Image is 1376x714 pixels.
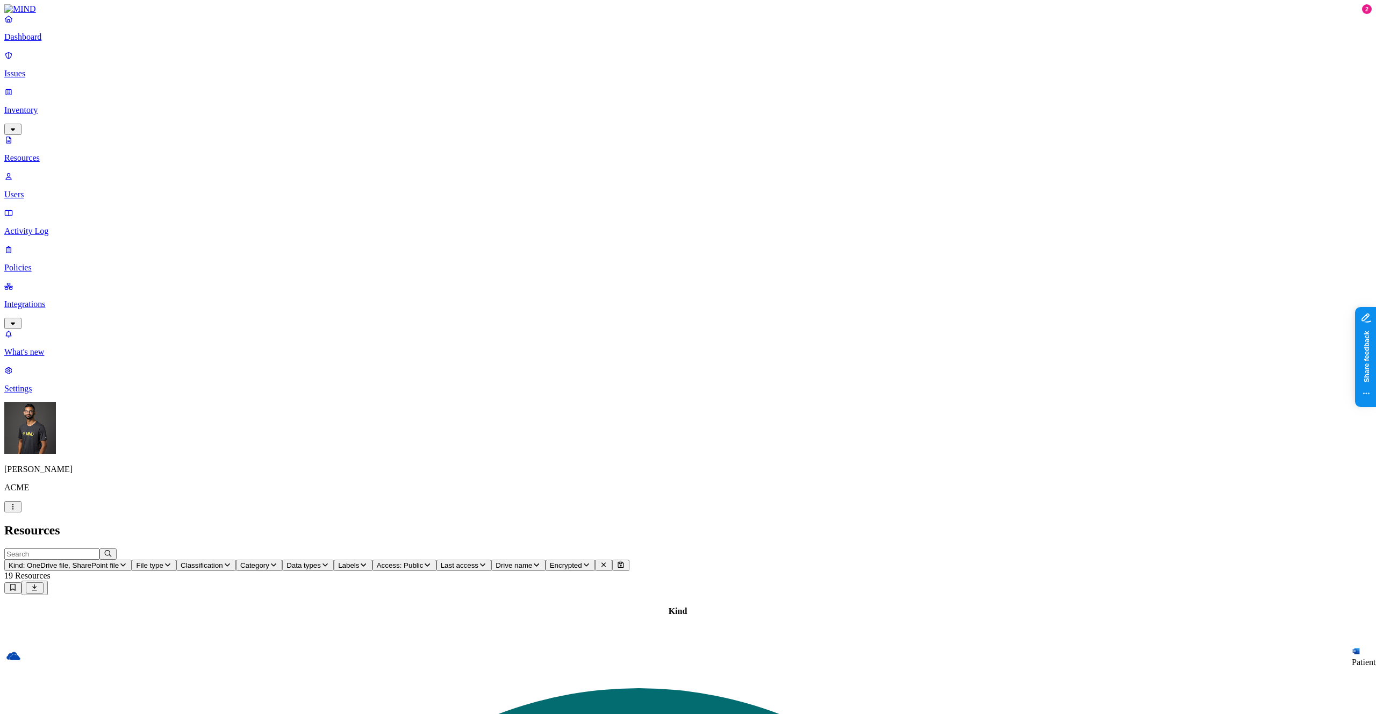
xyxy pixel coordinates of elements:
[1362,4,1372,14] div: 2
[4,263,1372,273] p: Policies
[4,208,1372,236] a: Activity Log
[550,561,582,569] span: Encrypted
[4,32,1372,42] p: Dashboard
[9,561,119,569] span: Kind: OneDrive file, SharePoint file
[4,347,1372,357] p: What's new
[4,523,1372,538] h2: Resources
[4,384,1372,394] p: Settings
[4,548,99,560] input: Search
[240,561,269,569] span: Category
[496,561,532,569] span: Drive name
[4,571,51,580] span: 19 Resources
[4,245,1372,273] a: Policies
[4,483,1372,492] p: ACME
[4,190,1372,199] p: Users
[4,51,1372,78] a: Issues
[377,561,424,569] span: Access: Public
[441,561,478,569] span: Last access
[4,366,1372,394] a: Settings
[4,4,1372,14] a: MIND
[4,172,1372,199] a: Users
[4,87,1372,133] a: Inventory
[4,4,36,14] img: MIND
[4,153,1372,163] p: Resources
[1352,647,1360,655] img: microsoft-word
[4,105,1372,115] p: Inventory
[4,465,1372,474] p: [PERSON_NAME]
[6,606,1350,616] div: Kind
[136,561,163,569] span: File type
[4,299,1372,309] p: Integrations
[4,329,1372,357] a: What's new
[181,561,223,569] span: Classification
[338,561,359,569] span: Labels
[6,648,21,663] img: onedrive
[4,281,1372,327] a: Integrations
[4,14,1372,42] a: Dashboard
[4,135,1372,163] a: Resources
[4,226,1372,236] p: Activity Log
[4,402,56,454] img: Amit Cohen
[4,69,1372,78] p: Issues
[286,561,321,569] span: Data types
